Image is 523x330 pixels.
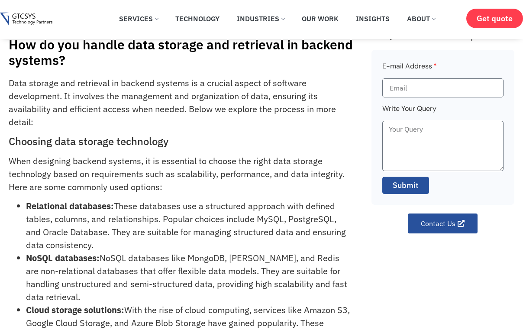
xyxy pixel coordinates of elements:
[26,304,124,316] strong: Cloud storage solutions:
[230,9,291,28] a: Industries
[9,155,352,194] p: When designing backend systems, it is essential to choose the right data storage technology based...
[371,30,514,41] div: Got Queries ? We Can Help
[113,9,165,28] a: Services
[382,78,504,97] input: Email
[382,177,429,194] button: Submit
[382,61,504,200] form: Faq Form
[295,9,345,28] a: Our Work
[408,214,478,233] a: Contact Us
[26,200,114,212] strong: Relational databases:
[26,200,352,252] li: These databases use a structured approach with defined tables, columns, and relationships. Popula...
[9,77,352,129] p: Data storage and retrieval in backend systems is a crucial aspect of software development. It inv...
[400,9,442,28] a: About
[9,135,352,148] h2: Choosing data storage technology
[477,14,513,23] span: Get quote
[26,252,352,304] li: NoSQL databases like MongoDB, [PERSON_NAME], and Redis are non-relational databases that offer fl...
[421,220,455,227] span: Contact Us
[382,103,436,121] label: Write Your Query
[26,252,100,264] strong: NoSQL databases:
[169,9,226,28] a: Technology
[466,9,523,28] a: Get quote
[382,61,437,78] label: E-mail Address
[349,9,396,28] a: Insights
[393,180,419,191] span: Submit
[9,37,363,68] h1: How do you handle data storage and retrieval in backend systems?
